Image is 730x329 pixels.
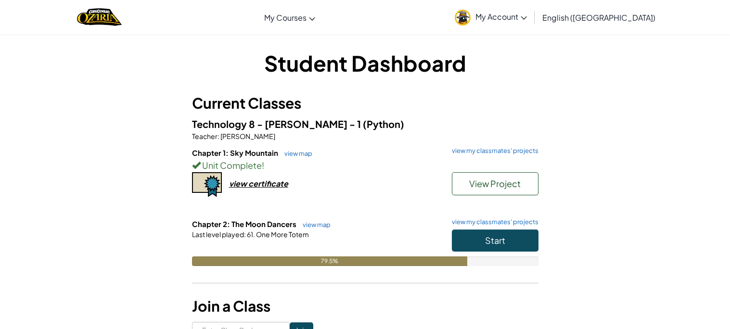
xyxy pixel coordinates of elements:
[262,160,264,171] span: !
[447,219,538,225] a: view my classmates' projects
[475,12,527,22] span: My Account
[201,160,262,171] span: Unit Complete
[452,229,538,252] button: Start
[280,150,312,157] a: view map
[192,230,244,239] span: Last level played
[264,13,307,23] span: My Courses
[192,118,363,130] span: Technology 8 - [PERSON_NAME] - 1
[77,7,122,27] a: Ozaria by CodeCombat logo
[244,230,246,239] span: :
[77,7,122,27] img: Home
[298,221,331,228] a: view map
[259,4,320,30] a: My Courses
[450,2,532,32] a: My Account
[192,48,538,78] h1: Student Dashboard
[363,118,404,130] span: (Python)
[192,132,218,140] span: Teacher
[192,172,222,197] img: certificate-icon.png
[192,92,538,114] h3: Current Classes
[469,178,521,189] span: View Project
[538,4,660,30] a: English ([GEOGRAPHIC_DATA])
[246,230,255,239] span: 61.
[452,172,538,195] button: View Project
[455,10,471,25] img: avatar
[192,256,467,266] div: 79.5%
[192,219,298,228] span: Chapter 2: The Moon Dancers
[485,235,505,246] span: Start
[192,148,280,157] span: Chapter 1: Sky Mountain
[192,178,288,189] a: view certificate
[447,148,538,154] a: view my classmates' projects
[218,132,219,140] span: :
[192,295,538,317] h3: Join a Class
[255,230,309,239] span: One More Totem
[219,132,275,140] span: [PERSON_NAME]
[229,178,288,189] div: view certificate
[542,13,655,23] span: English ([GEOGRAPHIC_DATA])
